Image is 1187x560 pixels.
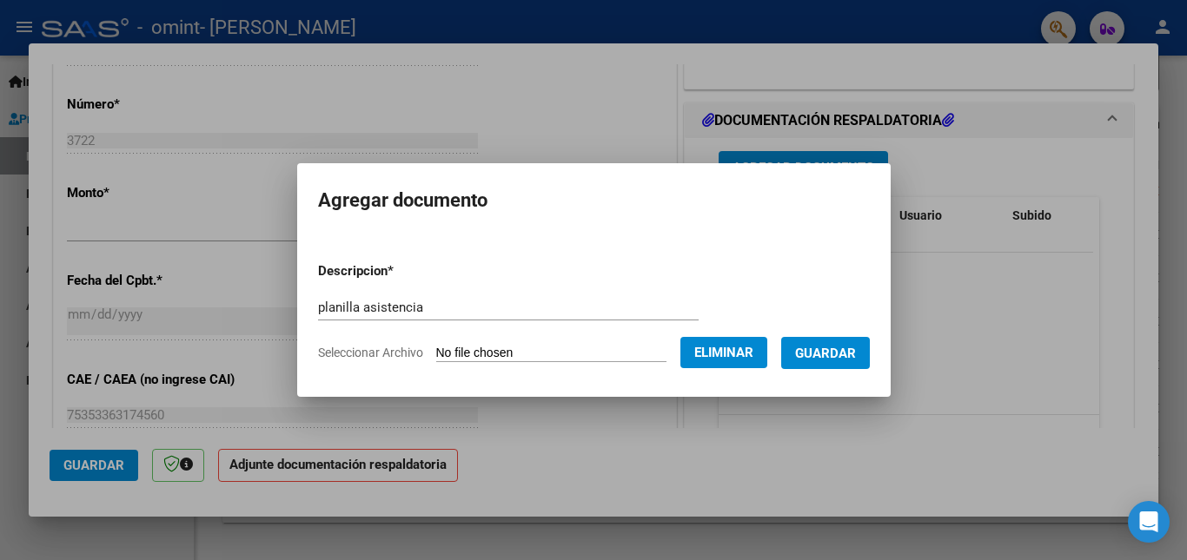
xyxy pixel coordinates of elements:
button: Eliminar [680,337,767,368]
h2: Agregar documento [318,184,870,217]
span: Seleccionar Archivo [318,346,423,359]
button: Guardar [781,337,870,369]
div: Open Intercom Messenger [1128,501,1170,543]
span: Guardar [795,346,856,361]
span: Eliminar [694,345,753,360]
p: Descripcion [318,261,484,281]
